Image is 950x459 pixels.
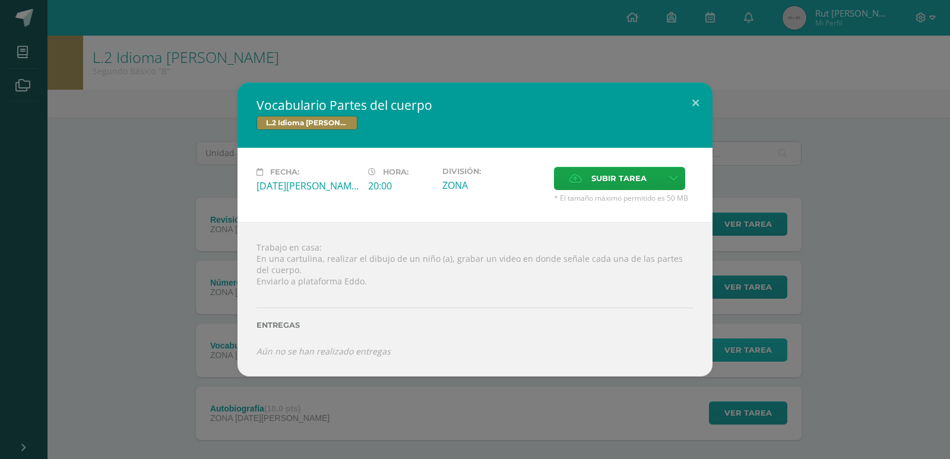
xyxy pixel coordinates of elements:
h2: Vocabulario Partes del cuerpo [256,97,693,113]
button: Close (Esc) [679,83,712,123]
label: División: [442,167,544,176]
label: Entregas [256,321,693,330]
div: [DATE][PERSON_NAME] [256,179,359,192]
span: Subir tarea [591,167,647,189]
div: 20:00 [368,179,433,192]
span: Fecha: [270,167,299,176]
div: ZONA [442,179,544,192]
span: L.2 Idioma [PERSON_NAME] [256,116,357,130]
span: Hora: [383,167,408,176]
span: * El tamaño máximo permitido es 50 MB [554,193,693,203]
i: Aún no se han realizado entregas [256,346,391,357]
div: Trabajo en casa: En una cartulina, realizar el dibujo de un niño (a), grabar un video en donde se... [237,222,712,376]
